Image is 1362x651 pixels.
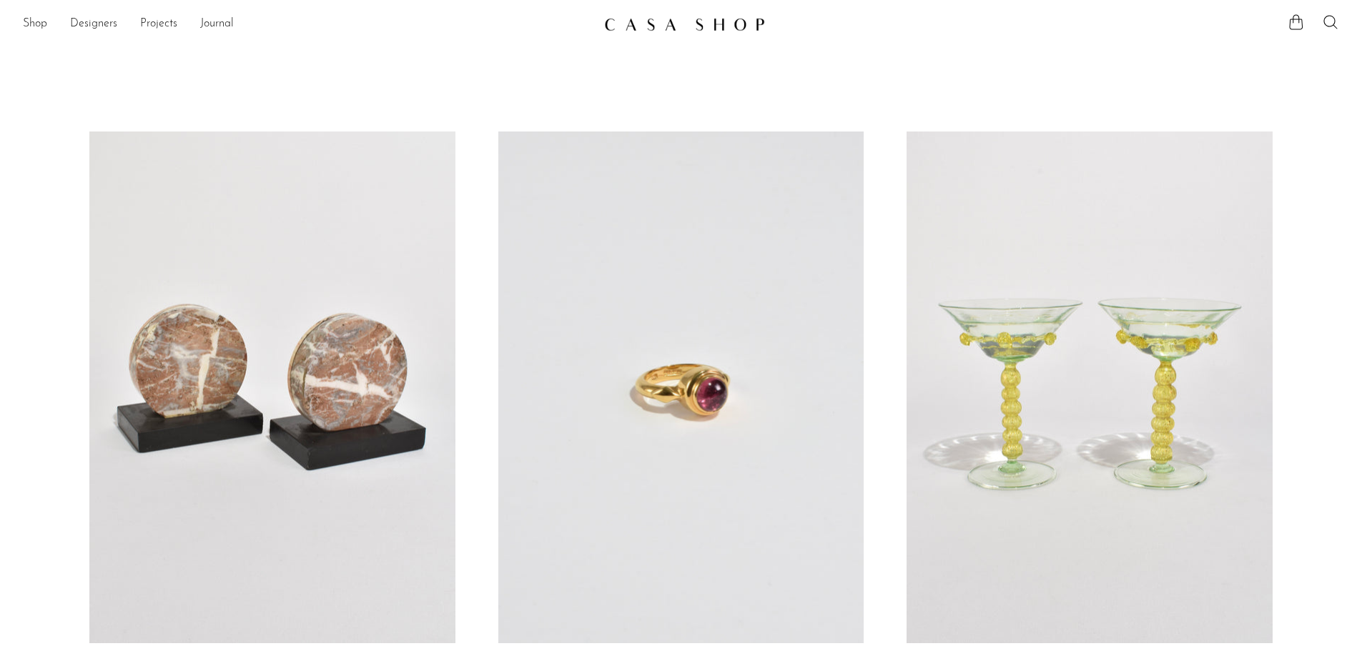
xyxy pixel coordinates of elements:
[70,15,117,34] a: Designers
[23,12,593,36] nav: Desktop navigation
[140,15,177,34] a: Projects
[200,15,234,34] a: Journal
[23,15,47,34] a: Shop
[23,12,593,36] ul: NEW HEADER MENU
